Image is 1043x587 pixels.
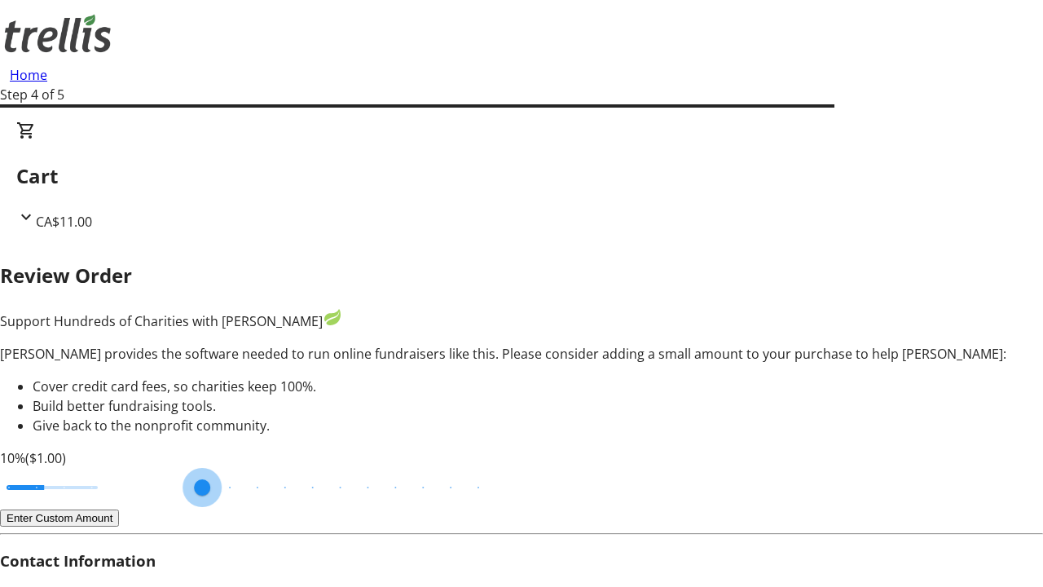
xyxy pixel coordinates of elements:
[33,416,1043,435] li: Give back to the nonprofit community.
[33,396,1043,416] li: Build better fundraising tools.
[16,161,1027,191] h2: Cart
[36,213,92,231] span: CA$11.00
[33,377,1043,396] li: Cover credit card fees, so charities keep 100%.
[16,121,1027,232] div: CartCA$11.00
